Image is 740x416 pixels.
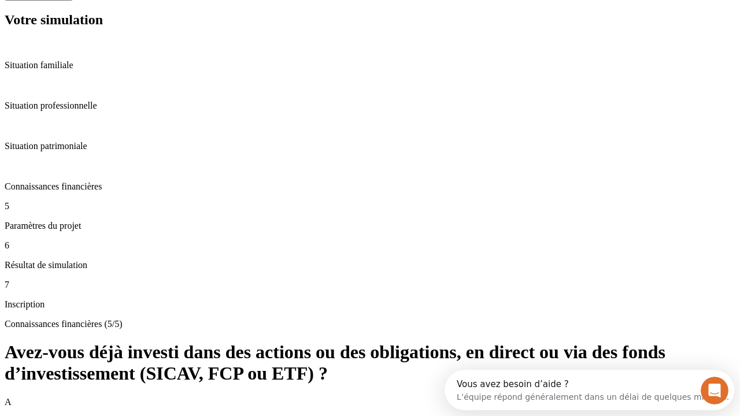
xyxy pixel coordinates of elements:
h2: Votre simulation [5,12,735,28]
h1: Avez-vous déjà investi dans des actions ou des obligations, en direct ou via des fonds d’investis... [5,341,735,384]
iframe: Intercom live chat discovery launcher [445,370,734,410]
div: L’équipe répond généralement dans un délai de quelques minutes. [12,19,284,31]
p: Résultat de simulation [5,260,735,270]
div: Vous avez besoin d’aide ? [12,10,284,19]
p: Inscription [5,299,735,310]
iframe: Intercom live chat [701,377,728,404]
p: 6 [5,240,735,251]
p: A [5,397,735,407]
p: Connaissances financières (5/5) [5,319,735,329]
p: Situation professionnelle [5,101,735,111]
p: Situation patrimoniale [5,141,735,151]
p: Paramètres du projet [5,221,735,231]
div: Ouvrir le Messenger Intercom [5,5,319,36]
p: Connaissances financières [5,181,735,192]
p: 5 [5,201,735,211]
p: Situation familiale [5,60,735,70]
p: 7 [5,280,735,290]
